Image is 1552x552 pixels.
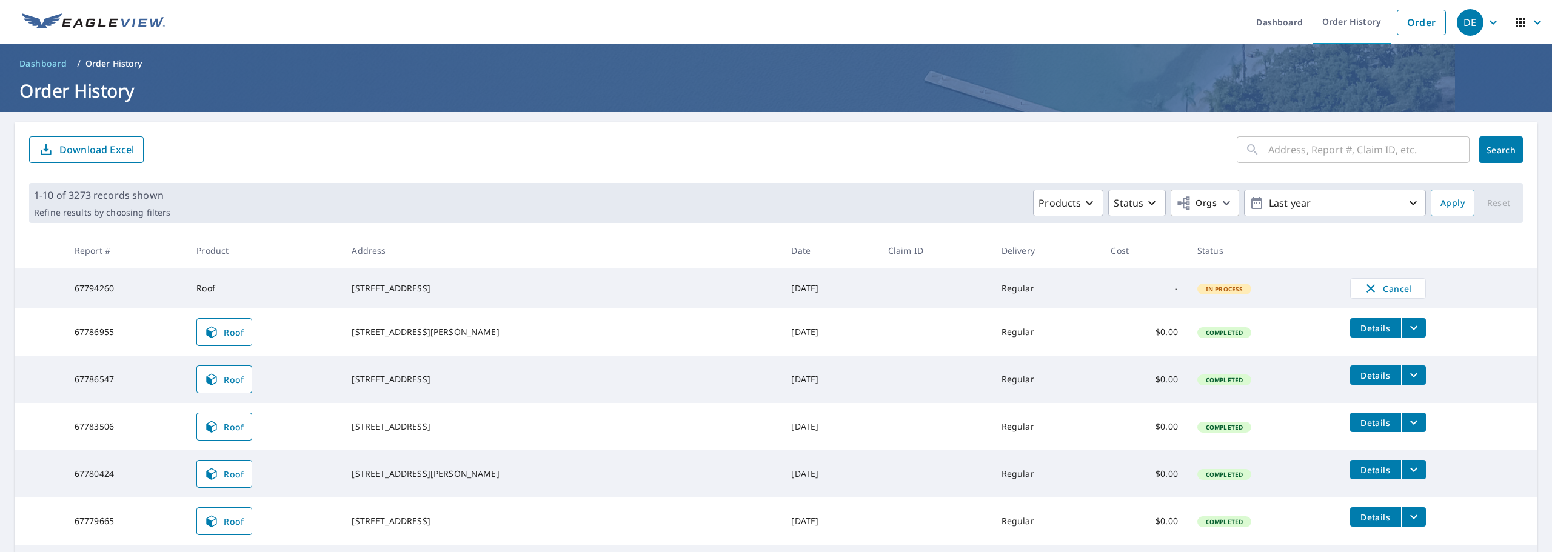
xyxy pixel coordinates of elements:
img: EV Logo [22,13,165,32]
td: [DATE] [781,356,878,403]
a: Roof [196,507,252,535]
td: $0.00 [1101,450,1187,497]
span: In Process [1199,285,1251,293]
nav: breadcrumb [15,54,1537,73]
span: Details [1357,464,1394,476]
a: Order [1397,10,1446,35]
td: - [1101,268,1187,308]
span: Details [1357,322,1394,334]
p: Refine results by choosing filters [34,207,170,218]
th: Claim ID [878,233,992,268]
button: detailsBtn-67783506 [1350,413,1401,432]
div: [STREET_ADDRESS] [352,421,772,433]
div: [STREET_ADDRESS] [352,282,772,294]
button: detailsBtn-67779665 [1350,507,1401,527]
li: / [77,56,81,71]
td: $0.00 [1101,356,1187,403]
td: 67794260 [65,268,187,308]
div: [STREET_ADDRESS] [352,373,772,385]
td: Regular [992,356,1102,403]
td: [DATE] [781,450,878,497]
button: filesDropdownBtn-67779665 [1401,507,1426,527]
td: Regular [992,268,1102,308]
a: Roof [196,318,252,346]
a: Roof [196,460,252,488]
td: Roof [187,268,342,308]
button: filesDropdownBtn-67783506 [1401,413,1426,432]
td: $0.00 [1101,308,1187,356]
td: [DATE] [781,403,878,450]
button: Download Excel [29,136,144,163]
button: filesDropdownBtn-67780424 [1401,460,1426,479]
h1: Order History [15,78,1537,103]
button: filesDropdownBtn-67786547 [1401,365,1426,385]
span: Details [1357,417,1394,428]
span: Search [1489,144,1513,156]
p: Order History [85,58,142,70]
td: Regular [992,497,1102,545]
div: [STREET_ADDRESS][PERSON_NAME] [352,326,772,338]
span: Apply [1440,196,1465,211]
td: 67780424 [65,450,187,497]
span: Completed [1199,517,1250,526]
td: [DATE] [781,308,878,356]
p: Download Excel [59,143,134,156]
p: Products [1039,196,1081,210]
th: Report # [65,233,187,268]
th: Status [1188,233,1340,268]
td: $0.00 [1101,403,1187,450]
span: Details [1357,370,1394,381]
td: [DATE] [781,268,878,308]
span: Roof [204,467,244,481]
td: 67783506 [65,403,187,450]
div: DE [1457,9,1483,36]
button: detailsBtn-67786955 [1350,318,1401,338]
td: Regular [992,403,1102,450]
button: Apply [1431,190,1474,216]
span: Roof [204,514,244,528]
input: Address, Report #, Claim ID, etc. [1268,133,1470,167]
td: $0.00 [1101,497,1187,545]
span: Dashboard [19,58,67,70]
button: Cancel [1350,278,1426,299]
button: detailsBtn-67786547 [1350,365,1401,385]
button: Status [1108,190,1166,216]
button: Orgs [1171,190,1239,216]
a: Roof [196,413,252,441]
span: Roof [204,372,244,387]
button: Last year [1244,190,1426,216]
a: Dashboard [15,54,72,73]
span: Roof [204,419,244,434]
button: Products [1033,190,1103,216]
td: 67779665 [65,497,187,545]
p: Status [1114,196,1143,210]
div: [STREET_ADDRESS][PERSON_NAME] [352,468,772,480]
span: Completed [1199,423,1250,431]
span: Roof [204,325,244,339]
th: Date [781,233,878,268]
span: Orgs [1176,196,1217,211]
th: Product [187,233,342,268]
td: [DATE] [781,497,878,545]
td: 67786955 [65,308,187,356]
span: Completed [1199,328,1250,337]
div: [STREET_ADDRESS] [352,515,772,527]
td: Regular [992,308,1102,356]
button: filesDropdownBtn-67786955 [1401,318,1426,338]
button: Search [1479,136,1523,163]
span: Completed [1199,470,1250,479]
th: Address [342,233,781,268]
button: detailsBtn-67780424 [1350,460,1401,479]
th: Delivery [992,233,1102,268]
span: Completed [1199,376,1250,384]
th: Cost [1101,233,1187,268]
p: Last year [1264,193,1406,214]
td: 67786547 [65,356,187,403]
a: Roof [196,365,252,393]
span: Cancel [1363,281,1413,296]
td: Regular [992,450,1102,497]
span: Details [1357,511,1394,523]
p: 1-10 of 3273 records shown [34,188,170,202]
